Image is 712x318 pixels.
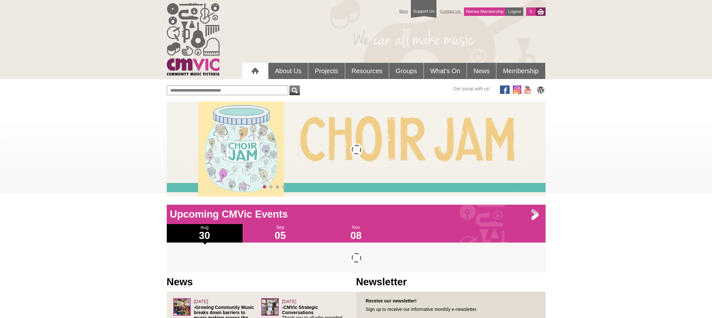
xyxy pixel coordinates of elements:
[467,63,496,79] a: News
[453,85,490,92] span: Get social with us!
[243,224,318,243] div: Sep
[356,276,546,289] h1: Newsletter
[436,6,464,17] a: Contact Us
[261,298,279,316] img: Leaders-Forum_sq.png
[396,6,411,17] a: Blog
[496,63,545,79] a: Membership
[243,231,318,241] h1: 05
[513,85,521,94] img: icon-instagram.png
[282,305,318,315] strong: CMVic Strategic Conversations
[268,63,308,79] a: About Us
[318,224,394,243] div: Nov
[366,298,417,303] strong: Receive our newsletter!
[389,63,424,79] a: Groups
[506,7,523,16] a: Logout
[345,63,389,79] a: Resources
[167,3,220,75] img: cmvic_logo.png
[167,208,546,221] h1: Upcoming CMVic Events
[194,299,208,304] span: [DATE]
[526,7,536,16] a: 0
[282,299,296,304] span: [DATE]
[167,224,243,243] div: Aug
[363,307,539,312] p: Sign up to receive our informative monthly e-newsletter.
[167,231,243,241] h1: 30
[167,276,356,289] h1: News
[318,231,394,241] h1: 08
[424,63,467,79] a: What's On
[173,298,191,316] img: Screenshot_2025-06-03_at_4.38.34%E2%80%AFPM.png
[308,63,345,79] a: Projects
[536,85,546,94] img: CMVic Blog
[464,7,506,16] a: Renew Membership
